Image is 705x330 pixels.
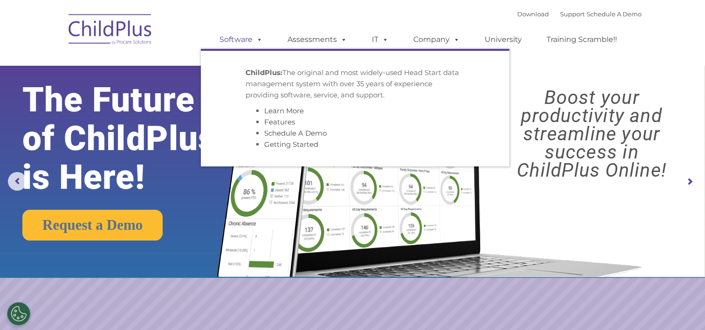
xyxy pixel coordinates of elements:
[517,10,549,18] a: Download
[264,140,318,149] a: Getting Started
[475,30,531,49] a: University
[246,68,282,77] strong: ChildPlus:
[363,30,398,49] a: IT
[278,30,356,49] a: Assessments
[264,129,327,137] a: Schedule A Demo
[517,10,642,18] font: |
[537,30,626,49] a: Training Scramble!!
[487,89,696,179] rs-layer: Boost your productivity and streamline your success in ChildPlus Online!
[130,100,169,107] span: Phone number
[130,62,158,69] span: Last name
[246,67,465,101] p: The original and most widely-used Head Start data management system with over 35 years of experie...
[560,10,585,18] a: Support
[22,210,163,241] a: Request a Demo
[7,302,30,325] button: Cookies Settings
[587,10,642,18] a: Schedule A Demo
[264,117,295,126] a: Features
[210,30,272,49] a: Software
[64,7,157,54] img: ChildPlus by Procare Solutions
[264,106,304,115] a: Learn More
[22,81,247,197] rs-layer: The Future of ChildPlus is Here!
[404,30,469,49] a: Company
